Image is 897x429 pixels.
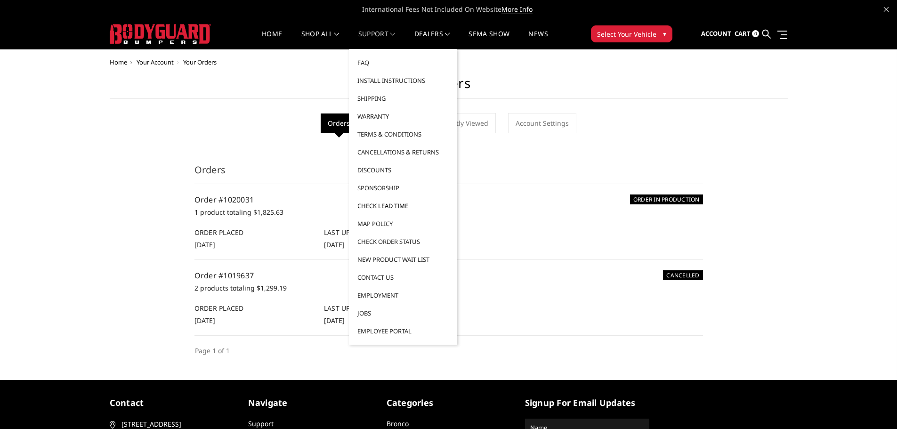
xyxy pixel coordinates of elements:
[353,251,453,268] a: New Product Wait List
[324,316,345,325] span: [DATE]
[663,270,703,280] h6: CANCELLED
[194,194,254,205] a: Order #1020031
[353,54,453,72] a: FAQ
[528,31,548,49] a: News
[262,31,282,49] a: Home
[353,197,453,215] a: Check Lead Time
[353,143,453,161] a: Cancellations & Returns
[137,58,174,66] a: Your Account
[525,397,649,409] h5: signup for email updates
[194,283,703,294] p: 2 products totaling $1,299.19
[597,29,656,39] span: Select Your Vehicle
[353,304,453,322] a: Jobs
[735,21,759,47] a: Cart 0
[110,397,234,409] h5: contact
[194,227,314,237] h6: Order Placed
[194,270,254,281] a: Order #1019637
[591,25,672,42] button: Select Your Vehicle
[301,31,339,49] a: shop all
[194,345,230,356] li: Page 1 of 1
[353,72,453,89] a: Install Instructions
[358,31,396,49] a: Support
[663,29,666,39] span: ▾
[110,24,211,44] img: BODYGUARD BUMPERS
[110,58,127,66] a: Home
[194,163,703,184] h3: Orders
[321,113,357,133] li: Orders
[752,30,759,37] span: 0
[701,21,731,47] a: Account
[248,419,274,428] a: Support
[194,316,215,325] span: [DATE]
[110,75,788,99] h1: Orders
[469,31,509,49] a: SEMA Show
[735,29,751,38] span: Cart
[248,397,372,409] h5: Navigate
[353,322,453,340] a: Employee Portal
[387,397,511,409] h5: Categories
[701,29,731,38] span: Account
[194,207,703,218] p: 1 product totaling $1,825.63
[353,161,453,179] a: Discounts
[353,125,453,143] a: Terms & Conditions
[353,89,453,107] a: Shipping
[353,286,453,304] a: Employment
[353,107,453,125] a: Warranty
[194,240,215,249] span: [DATE]
[324,227,444,237] h6: Last Update
[429,113,496,133] a: Recently Viewed
[387,419,409,428] a: Bronco
[324,303,444,313] h6: Last Update
[353,233,453,251] a: Check Order Status
[508,113,576,133] a: Account Settings
[353,215,453,233] a: MAP Policy
[183,58,217,66] span: Your Orders
[630,194,703,204] h6: ORDER IN PRODUCTION
[353,268,453,286] a: Contact Us
[353,179,453,197] a: Sponsorship
[850,384,897,429] iframe: Chat Widget
[501,5,533,14] a: More Info
[324,240,345,249] span: [DATE]
[414,31,450,49] a: Dealers
[194,303,314,313] h6: Order Placed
